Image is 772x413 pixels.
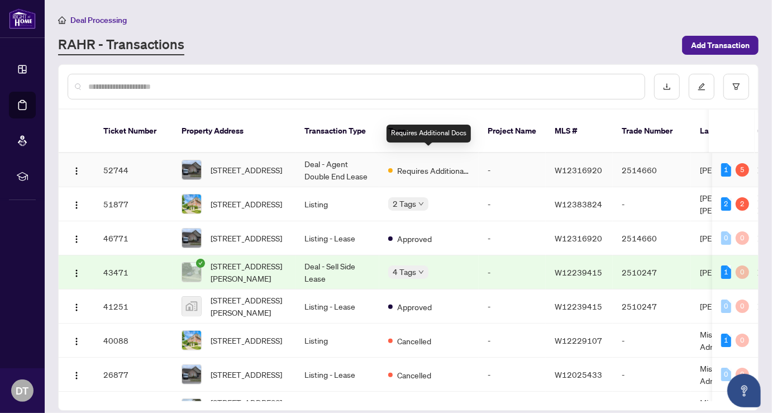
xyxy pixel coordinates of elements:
[72,371,81,380] img: Logo
[68,365,85,383] button: Logo
[379,110,479,153] th: Tags
[479,187,546,221] td: -
[613,358,691,392] td: -
[182,331,201,350] img: thumbnail-img
[94,110,173,153] th: Ticket Number
[613,153,691,187] td: 2514660
[94,153,173,187] td: 52744
[723,74,749,99] button: filter
[698,83,706,91] span: edit
[296,358,379,392] td: Listing - Lease
[721,197,731,211] div: 2
[613,289,691,324] td: 2510247
[397,301,432,313] span: Approved
[479,110,546,153] th: Project Name
[555,335,602,345] span: W12229107
[727,374,761,407] button: Open asap
[721,265,731,279] div: 1
[211,294,287,319] span: [STREET_ADDRESS][PERSON_NAME]
[613,255,691,289] td: 2510247
[211,368,282,381] span: [STREET_ADDRESS]
[182,229,201,248] img: thumbnail-img
[479,153,546,187] td: -
[182,365,201,384] img: thumbnail-img
[546,110,613,153] th: MLS #
[58,16,66,24] span: home
[555,369,602,379] span: W12025433
[613,221,691,255] td: 2514660
[94,324,173,358] td: 40088
[94,358,173,392] td: 26877
[555,165,602,175] span: W12316920
[387,125,471,143] div: Requires Additional Docs
[211,198,282,210] span: [STREET_ADDRESS]
[173,110,296,153] th: Property Address
[393,197,416,210] span: 2 Tags
[211,232,282,244] span: [STREET_ADDRESS]
[736,368,749,381] div: 0
[555,267,602,277] span: W12239415
[68,229,85,247] button: Logo
[296,221,379,255] td: Listing - Lease
[736,163,749,177] div: 5
[68,161,85,179] button: Logo
[418,269,424,275] span: down
[9,8,36,29] img: logo
[418,201,424,207] span: down
[68,263,85,281] button: Logo
[72,269,81,278] img: Logo
[393,265,416,278] span: 4 Tags
[94,289,173,324] td: 41251
[732,83,740,91] span: filter
[72,201,81,210] img: Logo
[689,74,714,99] button: edit
[182,297,201,316] img: thumbnail-img
[182,263,201,282] img: thumbnail-img
[16,383,29,398] span: DT
[613,110,691,153] th: Trade Number
[663,83,671,91] span: download
[72,167,81,175] img: Logo
[182,160,201,179] img: thumbnail-img
[94,255,173,289] td: 43471
[211,164,282,176] span: [STREET_ADDRESS]
[68,297,85,315] button: Logo
[68,195,85,213] button: Logo
[736,231,749,245] div: 0
[196,259,205,268] span: check-circle
[555,199,602,209] span: W12383824
[721,334,731,347] div: 1
[94,187,173,221] td: 51877
[721,163,731,177] div: 1
[479,289,546,324] td: -
[721,368,731,381] div: 0
[211,334,282,346] span: [STREET_ADDRESS]
[296,153,379,187] td: Deal - Agent Double End Lease
[397,164,470,177] span: Requires Additional Docs
[72,235,81,244] img: Logo
[296,289,379,324] td: Listing - Lease
[691,36,750,54] span: Add Transaction
[296,110,379,153] th: Transaction Type
[736,265,749,279] div: 0
[296,187,379,221] td: Listing
[68,331,85,349] button: Logo
[736,300,749,313] div: 0
[555,233,602,243] span: W12316920
[72,337,81,346] img: Logo
[721,300,731,313] div: 0
[654,74,680,99] button: download
[182,194,201,213] img: thumbnail-img
[296,324,379,358] td: Listing
[94,221,173,255] td: 46771
[70,15,127,25] span: Deal Processing
[479,221,546,255] td: -
[613,187,691,221] td: -
[721,231,731,245] div: 0
[479,324,546,358] td: -
[72,303,81,312] img: Logo
[736,197,749,211] div: 2
[397,369,431,381] span: Cancelled
[296,255,379,289] td: Deal - Sell Side Lease
[211,260,287,284] span: [STREET_ADDRESS][PERSON_NAME]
